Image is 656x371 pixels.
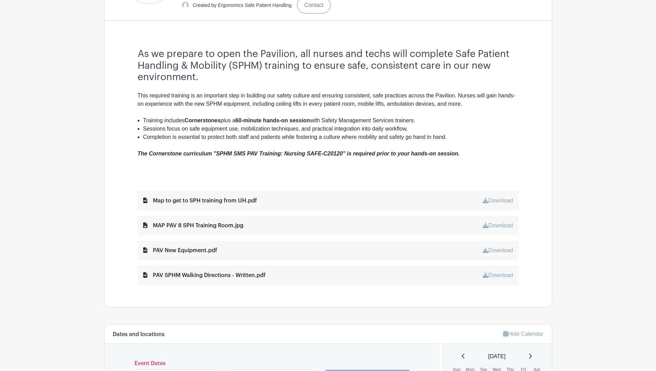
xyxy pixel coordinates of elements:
a: Download [483,272,513,278]
h6: Event Dates [133,360,412,367]
div: Map to get to SPH training from UH.pdf [143,197,257,205]
small: Created by Ergonomics Safe Patient Handling [193,2,292,8]
li: Sessions focus on safe equipment use, mobilization techniques, and practical integration into dai... [143,125,519,133]
strong: Cornerstones [185,117,221,123]
h6: Dates and locations [113,331,165,338]
a: Download [483,198,513,203]
div: PAV SPHM Walking Directions - Written.pdf [143,271,266,279]
a: Download [483,247,513,253]
span: [DATE] [488,352,506,361]
li: Completion is essential to protect both staff and patients while fostering a culture where mobili... [143,133,519,141]
div: PAV New Equipment.pdf [143,246,217,255]
a: Hide Calendar [503,331,543,337]
em: The Cornerstone curriculum "SPHM SMS PAV Training: Nursing SAFE-C20120" is required prior to your... [138,151,460,156]
h3: As we prepare to open the Pavilion, all nurses and techs will complete Safe Patient Handling & Mo... [138,48,519,83]
li: Training includes plus a with Safety Management Services trainers. [143,116,519,125]
a: Download [483,222,513,228]
img: default-ce2991bfa6775e67f084385cd625a349d9dcbb7a52a09fb2fda1e96e2d18dcdb.png [182,2,189,9]
div: This required training is an important step in building our safety culture and ensuring consisten... [138,92,519,116]
strong: 60-minute hands-on session [235,117,310,123]
div: MAP PAV 8 SPH Training Room.jpg [143,221,243,230]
